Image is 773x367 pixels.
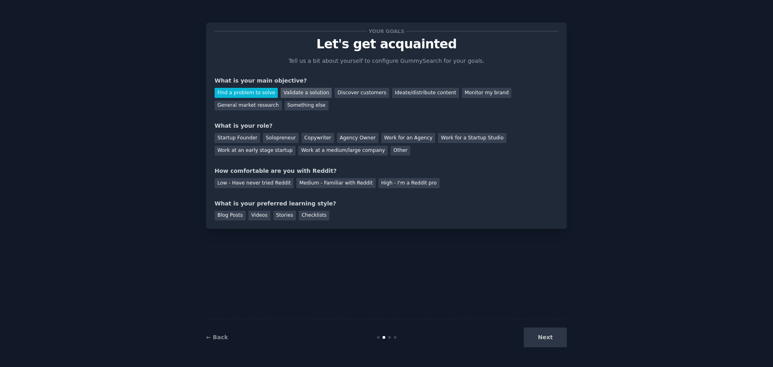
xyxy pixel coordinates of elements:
div: Monitor my brand [462,88,511,98]
span: Your goals [367,27,406,35]
div: Discover customers [335,88,389,98]
div: General market research [215,101,282,111]
p: Tell us a bit about yourself to configure GummySearch for your goals. [285,57,488,65]
div: Videos [248,211,271,221]
div: How comfortable are you with Reddit? [215,167,558,175]
div: Low - Have never tried Reddit [215,178,293,188]
div: What is your role? [215,122,558,130]
div: Agency Owner [337,133,378,143]
div: Something else [285,101,329,111]
div: Stories [273,211,296,221]
div: Other [391,146,410,156]
div: Find a problem to solve [215,88,278,98]
div: Work at a medium/large company [298,146,388,156]
div: Work for an Agency [381,133,435,143]
div: What is your preferred learning style? [215,199,558,208]
div: Startup Founder [215,133,260,143]
a: ← Back [206,334,228,340]
div: Solopreneur [263,133,298,143]
div: Work for a Startup Studio [438,133,506,143]
div: High - I'm a Reddit pro [378,178,440,188]
p: Let's get acquainted [215,37,558,51]
div: Validate a solution [281,88,332,98]
div: Copywriter [302,133,334,143]
div: Checklists [299,211,329,221]
div: What is your main objective? [215,77,558,85]
div: Blog Posts [215,211,246,221]
div: Ideate/distribute content [392,88,459,98]
div: Medium - Familiar with Reddit [296,178,375,188]
div: Work at an early stage startup [215,146,296,156]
